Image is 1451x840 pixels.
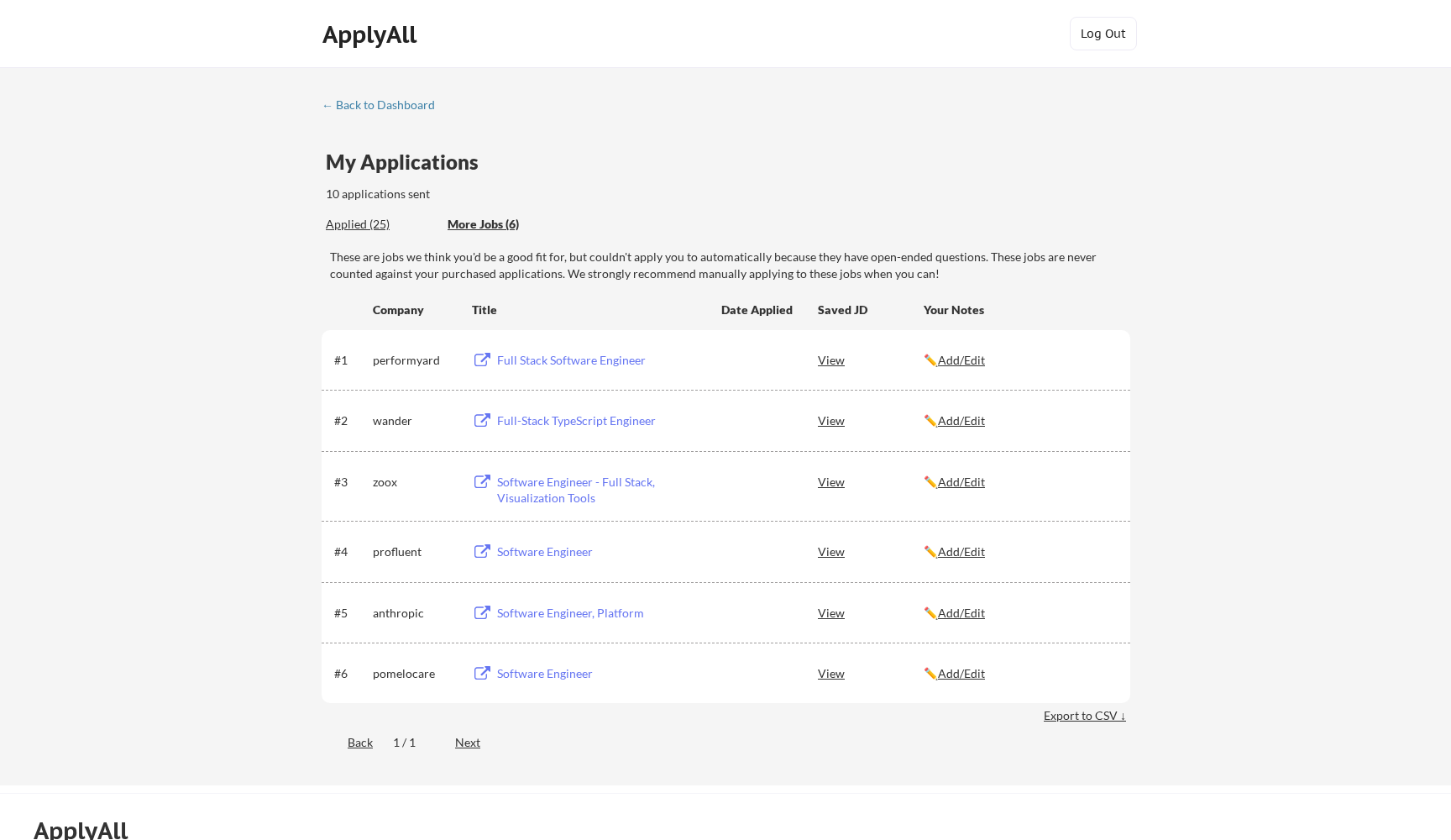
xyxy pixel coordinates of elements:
[334,543,367,560] div: #4
[393,734,435,751] div: 1 / 1
[924,543,1115,560] div: ✏️
[326,152,492,172] div: My Applications
[938,413,985,428] u: Add/Edit
[938,606,985,620] u: Add/Edit
[818,466,924,496] div: View
[334,352,367,369] div: #1
[1070,17,1137,50] button: Log Out
[818,658,924,688] div: View
[373,412,457,429] div: wander
[497,412,705,429] div: Full-Stack TypeScript Engineer
[373,665,457,682] div: pomelocare
[334,665,367,682] div: #6
[938,475,985,489] u: Add/Edit
[455,734,500,751] div: Next
[497,474,705,507] div: Software Engineer - Full Stack, Visualization Tools
[721,302,795,318] div: Date Applied
[334,605,367,622] div: #5
[322,99,448,111] div: ← Back to Dashboard
[818,597,924,627] div: View
[373,302,457,318] div: Company
[497,352,705,369] div: Full Stack Software Engineer
[497,605,705,622] div: Software Engineer, Platform
[924,665,1115,682] div: ✏️
[322,98,448,115] a: ← Back to Dashboard
[924,412,1115,429] div: ✏️
[322,734,373,751] div: Back
[326,216,435,233] div: Applied (25)
[497,665,705,682] div: Software Engineer
[373,474,457,491] div: zoox
[373,605,457,622] div: anthropic
[924,352,1115,369] div: ✏️
[1044,707,1130,724] div: Export to CSV ↓
[938,544,985,559] u: Add/Edit
[373,352,457,369] div: performyard
[472,302,705,318] div: Title
[330,249,1130,281] div: These are jobs we think you'd be a good fit for, but couldn't apply you to automatically because ...
[938,666,985,680] u: Add/Edit
[326,186,651,202] div: 10 applications sent
[322,20,422,49] div: ApplyAll
[448,216,571,233] div: More Jobs (6)
[373,543,457,560] div: profluent
[326,216,435,234] div: These are all the jobs you've been applied to so far.
[924,474,1115,491] div: ✏️
[497,543,705,560] div: Software Engineer
[924,302,1115,318] div: Your Notes
[924,605,1115,622] div: ✏️
[818,405,924,435] div: View
[448,216,571,234] div: These are job applications we think you'd be a good fit for, but couldn't apply you to automatica...
[818,536,924,566] div: View
[334,412,367,429] div: #2
[334,474,367,491] div: #3
[818,294,924,324] div: Saved JD
[818,344,924,375] div: View
[938,353,985,367] u: Add/Edit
